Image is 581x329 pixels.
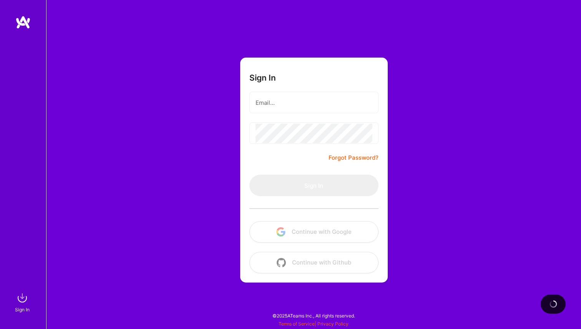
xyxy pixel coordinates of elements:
[46,306,581,325] div: © 2025 ATeams Inc., All rights reserved.
[15,306,30,314] div: Sign In
[249,73,276,83] h3: Sign In
[256,93,372,112] input: Email...
[549,300,557,308] img: loading
[277,258,286,267] img: icon
[15,15,31,29] img: logo
[15,290,30,306] img: sign in
[249,252,378,273] button: Continue with Github
[329,153,378,162] a: Forgot Password?
[249,175,378,196] button: Sign In
[279,321,349,327] span: |
[249,221,378,243] button: Continue with Google
[276,227,286,236] img: icon
[317,321,349,327] a: Privacy Policy
[279,321,315,327] a: Terms of Service
[16,290,30,314] a: sign inSign In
